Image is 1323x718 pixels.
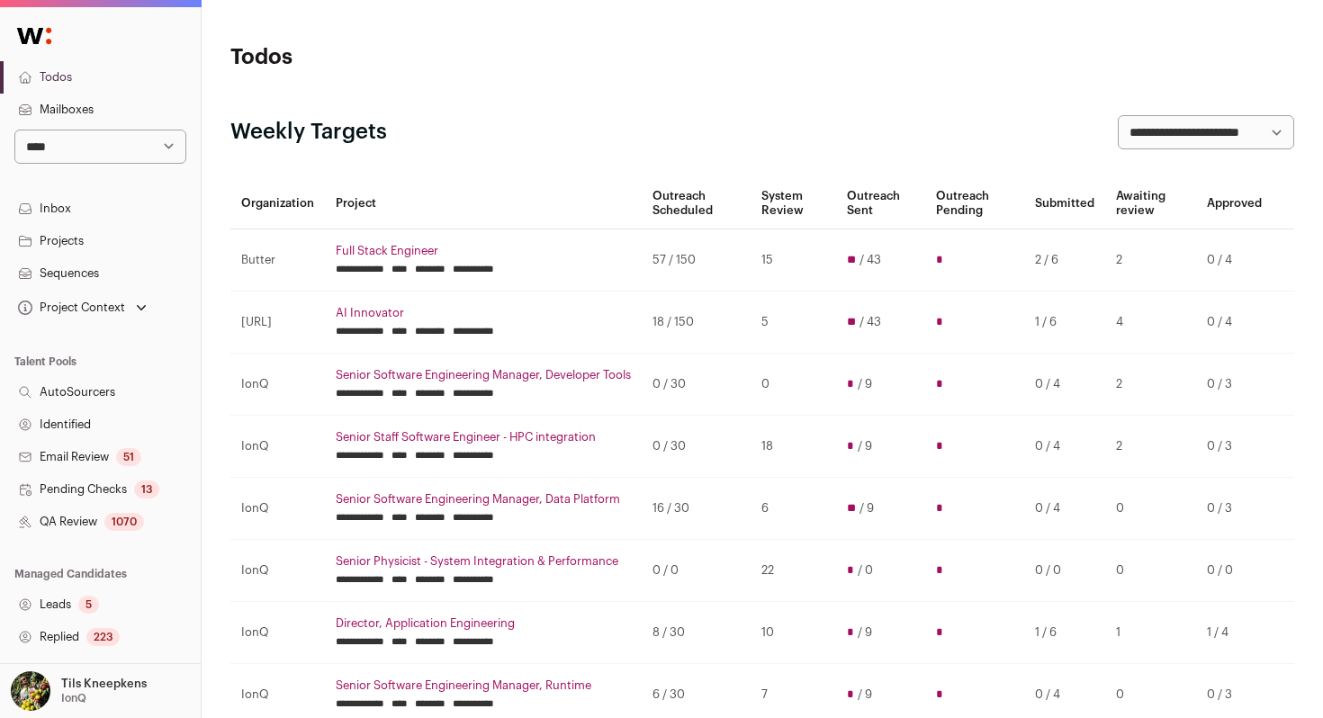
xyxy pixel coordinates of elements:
[1024,229,1105,292] td: 2 / 6
[336,554,631,569] a: Senior Physicist - System Integration & Performance
[1105,354,1196,416] td: 2
[7,18,61,54] img: Wellfound
[1196,292,1273,354] td: 0 / 4
[1196,229,1273,292] td: 0 / 4
[751,229,836,292] td: 15
[1024,478,1105,540] td: 0 / 4
[751,478,836,540] td: 6
[642,178,751,229] th: Outreach Scheduled
[1024,540,1105,602] td: 0 / 0
[1105,478,1196,540] td: 0
[858,377,872,391] span: / 9
[1105,292,1196,354] td: 4
[116,448,141,466] div: 51
[325,178,642,229] th: Project
[642,229,751,292] td: 57 / 150
[1196,354,1273,416] td: 0 / 3
[230,43,585,72] h1: Todos
[642,292,751,354] td: 18 / 150
[336,306,631,320] a: AI Innovator
[1105,540,1196,602] td: 0
[230,478,325,540] td: IonQ
[642,540,751,602] td: 0 / 0
[336,368,631,382] a: Senior Software Engineering Manager, Developer Tools
[1196,602,1273,664] td: 1 / 4
[336,244,631,258] a: Full Stack Engineer
[230,178,325,229] th: Organization
[1024,602,1105,664] td: 1 / 6
[1024,354,1105,416] td: 0 / 4
[859,253,881,267] span: / 43
[751,602,836,664] td: 10
[751,354,836,416] td: 0
[859,315,881,329] span: / 43
[858,563,873,578] span: / 0
[230,229,325,292] td: Butter
[1105,178,1196,229] th: Awaiting review
[336,430,631,444] a: Senior Staff Software Engineer - HPC integration
[1105,602,1196,664] td: 1
[14,301,125,315] div: Project Context
[751,416,836,478] td: 18
[1105,416,1196,478] td: 2
[642,416,751,478] td: 0 / 30
[1024,178,1105,229] th: Submitted
[230,354,325,416] td: IonQ
[230,416,325,478] td: IonQ
[751,178,836,229] th: System Review
[1105,229,1196,292] td: 2
[925,178,1024,229] th: Outreach Pending
[134,480,159,498] div: 13
[86,628,120,646] div: 223
[61,691,86,705] p: IonQ
[858,439,872,453] span: / 9
[1196,416,1273,478] td: 0 / 3
[858,625,872,640] span: / 9
[751,540,836,602] td: 22
[78,596,99,614] div: 5
[858,687,872,702] span: / 9
[1024,292,1105,354] td: 1 / 6
[642,478,751,540] td: 16 / 30
[1196,478,1273,540] td: 0 / 3
[642,354,751,416] td: 0 / 30
[14,295,150,320] button: Open dropdown
[859,501,874,516] span: / 9
[230,602,325,664] td: IonQ
[336,616,631,631] a: Director, Application Engineering
[642,602,751,664] td: 8 / 30
[336,492,631,507] a: Senior Software Engineering Manager, Data Platform
[336,678,631,693] a: Senior Software Engineering Manager, Runtime
[836,178,925,229] th: Outreach Sent
[1024,416,1105,478] td: 0 / 4
[1196,540,1273,602] td: 0 / 0
[230,118,387,147] h2: Weekly Targets
[230,540,325,602] td: IonQ
[1196,178,1273,229] th: Approved
[11,671,50,711] img: 6689865-medium_jpg
[751,292,836,354] td: 5
[230,292,325,354] td: [URL]
[104,513,144,531] div: 1070
[61,677,147,691] p: Tils Kneepkens
[7,671,150,711] button: Open dropdown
